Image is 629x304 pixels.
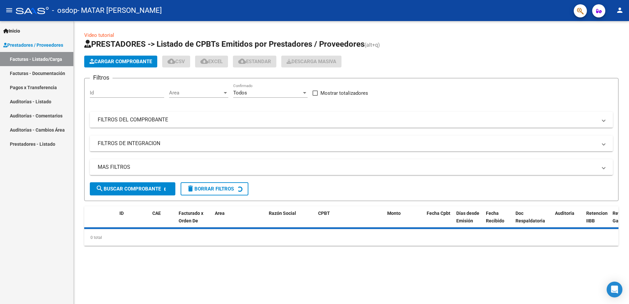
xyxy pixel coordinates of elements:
datatable-header-cell: CAE [150,206,176,235]
span: Monto [387,211,401,216]
mat-icon: cloud_download [167,57,175,65]
mat-panel-title: FILTROS DEL COMPROBANTE [98,116,597,123]
span: EXCEL [200,59,223,64]
app-download-masive: Descarga masiva de comprobantes (adjuntos) [281,56,341,67]
span: CPBT [318,211,330,216]
a: Video tutorial [84,32,114,38]
span: Facturado x Orden De [179,211,203,223]
mat-icon: cloud_download [200,57,208,65]
datatable-header-cell: Facturado x Orden De [176,206,212,235]
button: Descarga Masiva [281,56,341,67]
datatable-header-cell: Fecha Recibido [483,206,513,235]
button: Cargar Comprobante [84,56,157,67]
mat-icon: cloud_download [238,57,246,65]
mat-expansion-panel-header: FILTROS DEL COMPROBANTE [90,112,613,128]
span: - MATAR [PERSON_NAME] [77,3,162,18]
span: Mostrar totalizadores [320,89,368,97]
mat-icon: search [96,185,104,192]
datatable-header-cell: Auditoria [552,206,584,235]
span: PRESTADORES -> Listado de CPBTs Emitidos por Prestadores / Proveedores [84,39,365,49]
span: Retencion IIBB [586,211,608,223]
datatable-header-cell: Retencion IIBB [584,206,610,235]
span: Días desde Emisión [456,211,479,223]
span: Auditoria [555,211,574,216]
span: Borrar Filtros [187,186,234,192]
span: Area [169,90,222,96]
datatable-header-cell: Razón Social [266,206,315,235]
span: Fecha Recibido [486,211,504,223]
span: Razón Social [269,211,296,216]
span: (alt+q) [365,42,380,48]
div: Open Intercom Messenger [607,282,622,297]
span: Area [215,211,225,216]
mat-panel-title: MAS FILTROS [98,164,597,171]
span: - osdop [52,3,77,18]
datatable-header-cell: Doc Respaldatoria [513,206,552,235]
button: Estandar [233,56,276,67]
datatable-header-cell: CPBT [315,206,385,235]
span: Prestadores / Proveedores [3,41,63,49]
datatable-header-cell: ID [117,206,150,235]
span: Todos [233,90,247,96]
span: Cargar Comprobante [89,59,152,64]
span: CAE [152,211,161,216]
h3: Filtros [90,73,113,82]
span: Buscar Comprobante [96,186,161,192]
button: CSV [162,56,190,67]
span: Estandar [238,59,271,64]
datatable-header-cell: Area [212,206,257,235]
mat-icon: delete [187,185,194,192]
div: 0 total [84,229,618,246]
datatable-header-cell: Monto [385,206,424,235]
span: Doc Respaldatoria [516,211,545,223]
mat-expansion-panel-header: MAS FILTROS [90,159,613,175]
mat-expansion-panel-header: FILTROS DE INTEGRACION [90,136,613,151]
span: ID [119,211,124,216]
button: Buscar Comprobante [90,182,175,195]
button: Borrar Filtros [181,182,248,195]
datatable-header-cell: Fecha Cpbt [424,206,454,235]
span: Inicio [3,27,20,35]
span: Fecha Cpbt [427,211,450,216]
span: Descarga Masiva [287,59,336,64]
button: EXCEL [195,56,228,67]
span: CSV [167,59,185,64]
mat-panel-title: FILTROS DE INTEGRACION [98,140,597,147]
datatable-header-cell: Días desde Emisión [454,206,483,235]
mat-icon: menu [5,6,13,14]
mat-icon: person [616,6,624,14]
